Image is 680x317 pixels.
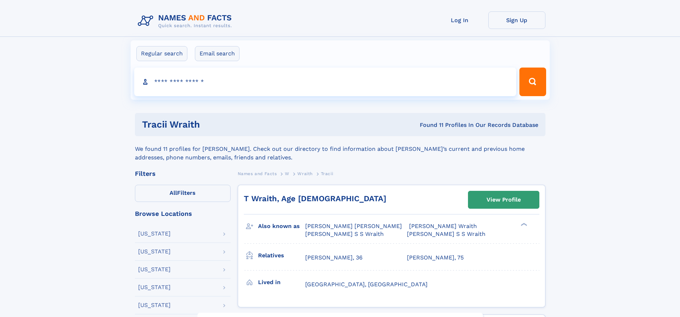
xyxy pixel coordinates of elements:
a: [PERSON_NAME], 36 [305,254,363,262]
h1: tracii wraith [142,120,310,129]
button: Search Button [519,68,546,96]
span: Tracii [321,171,333,176]
h3: Relatives [258,249,305,262]
h3: Lived in [258,276,305,288]
div: [US_STATE] [138,249,171,254]
label: Email search [195,46,240,61]
span: [GEOGRAPHIC_DATA], [GEOGRAPHIC_DATA] [305,281,428,288]
a: View Profile [468,191,539,208]
a: Log In [431,11,488,29]
div: We found 11 profiles for [PERSON_NAME]. Check out our directory to find information about [PERSON... [135,136,545,162]
div: Filters [135,170,231,177]
span: [PERSON_NAME] Wraith [409,223,477,229]
img: Logo Names and Facts [135,11,238,31]
span: [PERSON_NAME] [PERSON_NAME] [305,223,402,229]
input: search input [134,68,517,96]
a: Names and Facts [238,169,277,178]
div: [US_STATE] [138,267,171,272]
span: [PERSON_NAME] S S Wraith [305,231,384,237]
label: Filters [135,185,231,202]
div: [US_STATE] [138,302,171,308]
div: [US_STATE] [138,231,171,237]
a: T Wraith, Age [DEMOGRAPHIC_DATA] [244,194,386,203]
span: W [285,171,289,176]
label: Regular search [136,46,187,61]
span: All [170,189,177,196]
a: Wraith [297,169,313,178]
span: [PERSON_NAME] S S Wraith [407,231,485,237]
a: [PERSON_NAME], 75 [407,254,464,262]
div: ❯ [519,222,528,227]
div: Browse Locations [135,210,231,217]
a: W [285,169,289,178]
h3: Also known as [258,220,305,232]
span: Wraith [297,171,313,176]
div: Found 11 Profiles In Our Records Database [310,121,538,129]
a: Sign Up [488,11,545,29]
div: View Profile [487,192,521,208]
div: [US_STATE] [138,284,171,290]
